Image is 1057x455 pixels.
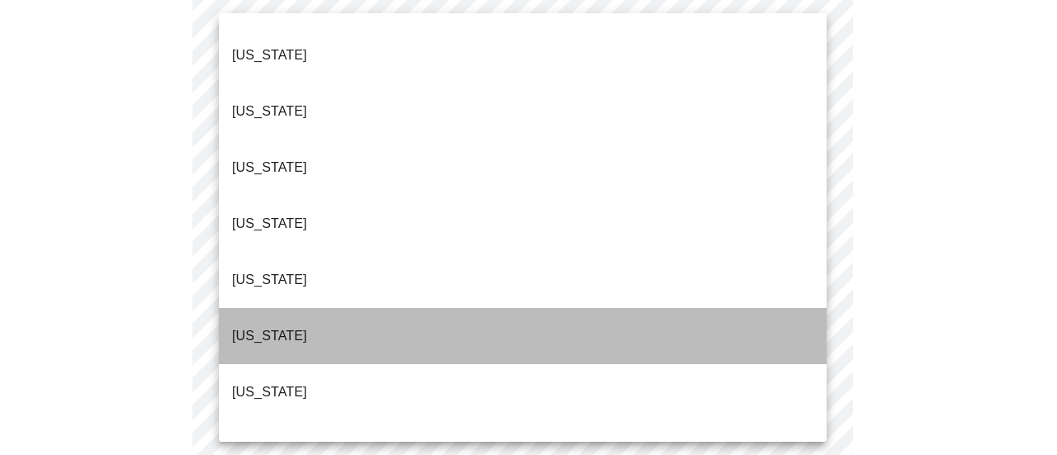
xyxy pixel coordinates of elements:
[232,45,307,65] p: [US_STATE]
[232,214,307,234] p: [US_STATE]
[232,326,307,346] p: [US_STATE]
[232,158,307,178] p: [US_STATE]
[232,382,307,402] p: [US_STATE]
[232,102,307,121] p: [US_STATE]
[232,270,307,290] p: [US_STATE]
